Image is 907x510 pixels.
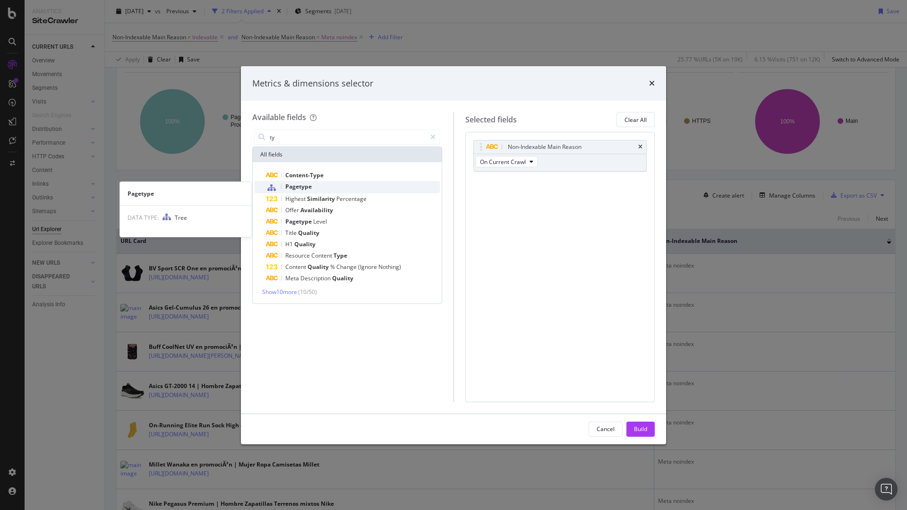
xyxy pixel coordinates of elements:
span: Highest [285,195,307,203]
span: Description [300,274,332,282]
span: Change [336,263,358,271]
span: Quality [294,240,316,248]
input: Search by field name [269,130,426,144]
span: Pagetype [285,217,313,225]
div: times [638,144,642,150]
span: Title [285,229,298,237]
button: Build [626,422,655,437]
div: Clear All [625,116,647,124]
span: Meta [285,274,300,282]
span: Quality [332,274,353,282]
span: Percentage [336,195,367,203]
span: Pagetype [285,182,312,190]
div: Pagetype [120,190,251,198]
span: Quality [308,263,330,271]
div: Metrics & dimensions selector [252,78,373,90]
span: Show 10 more [262,288,297,296]
div: Cancel [597,425,615,433]
span: Resource [285,251,311,259]
span: Nothing) [378,263,401,271]
span: Offer [285,206,300,214]
div: Available fields [252,112,306,122]
span: H1 [285,240,294,248]
div: Build [634,425,647,433]
span: Content [311,251,334,259]
span: Level [313,217,327,225]
span: Availability [300,206,333,214]
div: All fields [253,147,442,162]
span: ( 10 / 50 ) [298,288,317,296]
div: Selected fields [465,114,517,125]
span: Quality [298,229,319,237]
div: Non-Indexable Main Reason [508,142,582,152]
button: Cancel [589,422,623,437]
span: Content-Type [285,171,324,179]
div: modal [241,66,666,444]
span: (Ignore [358,263,378,271]
div: times [649,78,655,90]
button: On Current Crawl [476,156,538,167]
span: % [330,263,336,271]
span: Content [285,263,308,271]
button: Clear All [616,112,655,127]
div: Non-Indexable Main ReasontimesOn Current Crawl [473,140,647,172]
span: Type [334,251,347,259]
div: Open Intercom Messenger [875,478,898,501]
span: On Current Crawl [480,158,526,166]
span: Similarity [307,195,336,203]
